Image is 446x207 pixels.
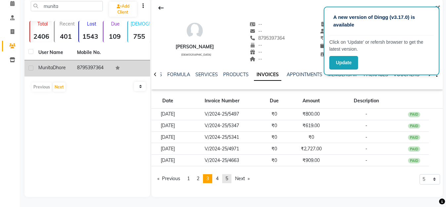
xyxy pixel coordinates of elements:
td: ₹909.00 [289,155,333,166]
a: Previous [154,174,183,183]
span: 0 [320,43,330,49]
span: 2 [197,176,199,181]
div: PAID [408,158,421,163]
span: Munita [38,65,53,71]
span: Dhore [53,65,66,71]
a: SERVICES [195,72,218,78]
span: -- [250,42,262,48]
nav: Pagination [154,174,253,183]
th: Mobile No. [73,45,112,60]
div: PAID [408,124,421,129]
span: - [365,157,367,163]
div: PAID [408,146,421,152]
p: [DEMOGRAPHIC_DATA] [131,21,150,27]
span: [DEMOGRAPHIC_DATA] [181,53,211,56]
th: Invoice Number [184,93,260,109]
td: ₹0 [260,143,289,155]
img: avatar [185,21,205,41]
td: V/2024-25/5341 [184,131,260,143]
input: Search by Name/Mobile/Email/Code [31,1,103,11]
td: V/2024-25/4971 [184,143,260,155]
td: [DATE] [151,120,184,131]
th: Description [333,93,399,109]
td: [DATE] [151,155,184,166]
a: PRODUCTS [223,72,249,78]
td: ₹0 [260,131,289,143]
span: - [365,111,367,117]
p: Total [33,21,53,27]
td: ₹0 [289,131,333,143]
button: Next [53,82,65,92]
th: Amount [289,93,333,109]
th: Date [151,93,184,109]
p: Click on ‘Update’ or refersh browser to get the latest version. [329,39,434,53]
span: 50578 [320,35,337,41]
td: V/2024-25/5497 [184,109,260,120]
span: - [365,134,367,140]
strong: 2406 [30,32,53,40]
td: [DATE] [151,143,184,155]
div: PAID [408,112,421,117]
a: Next [232,174,253,183]
span: -- [250,56,262,62]
td: ₹0 [260,109,289,120]
span: 3 [206,176,209,181]
p: Recent [57,21,77,27]
td: [DATE] [151,131,184,143]
td: ₹2,727.00 [289,143,333,155]
p: A new version of Dingg (v3.17.0) is available [333,14,430,28]
p: Lost [82,21,101,27]
button: Update [329,56,358,70]
span: [DATE] [320,28,343,34]
td: ₹619.00 [289,120,333,131]
td: 8795397364 [73,60,112,77]
div: Back to Client [154,2,168,14]
span: -- [250,49,262,55]
td: ₹0 [260,120,289,131]
strong: 109 [103,32,126,40]
span: ₹ [320,35,323,41]
a: Add Client [109,2,137,17]
a: INVOICES [254,69,281,81]
td: ₹0 [260,155,289,166]
span: -- [250,28,262,34]
strong: 1543 [79,32,101,40]
td: ₹800.00 [289,109,333,120]
div: PAID [408,135,421,140]
span: -- [320,21,333,27]
td: [DATE] [151,109,184,120]
strong: 401 [55,32,77,40]
strong: 755 [128,32,150,40]
span: 4 [216,176,219,181]
span: - [365,146,367,152]
div: [PERSON_NAME] [176,43,214,50]
p: Due [105,21,126,27]
th: Due [260,93,289,109]
th: User Name [34,45,73,60]
td: V/2024-25/5347 [184,120,260,131]
span: 8795397364 [250,35,285,41]
span: 5 [225,176,228,181]
span: -- [250,21,262,27]
span: 1 [187,176,190,181]
span: - [365,123,367,129]
a: FORMULA [167,72,190,78]
td: V/2024-25/4663 [184,155,260,166]
a: APPOINTMENTS [287,72,322,78]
